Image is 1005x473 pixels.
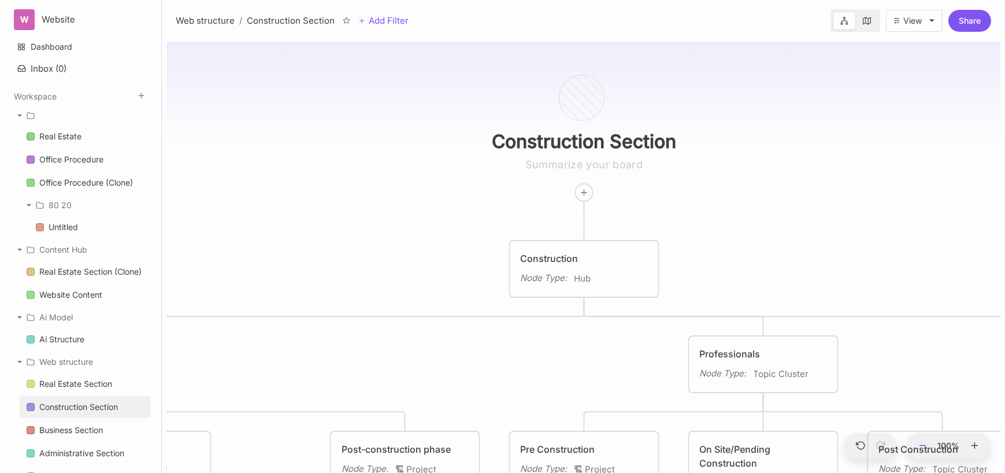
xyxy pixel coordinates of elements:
div: On Site [73,442,200,456]
div: Ai Structure [39,332,84,346]
div: View [903,16,922,25]
button: WWebsite [14,9,147,30]
div: Construction Section [247,14,335,28]
div: Web structure [10,352,151,372]
div: On Site/Pending Construction [700,442,827,470]
div: 80 20 [49,198,72,212]
div: Construction Section [39,400,118,414]
div: Node Type : [700,367,747,380]
a: Office Procedure (Clone) [20,172,151,194]
div: Real Estate Section (Clone) [39,265,142,279]
div: Ai Model [39,311,73,324]
div: Ai Model [10,307,151,328]
div: Untitled [29,216,151,239]
a: Administrative Section [20,442,151,464]
div: Content Hub [10,239,151,260]
button: Add Filter [358,14,409,28]
div: / [239,14,242,28]
a: Real Estate [20,125,151,147]
a: Office Procedure [20,149,151,171]
div: Administrative Section [20,442,151,465]
div: Content Hub [39,243,87,257]
div: Untitled [49,220,78,234]
button: 100% [935,433,963,460]
a: Real Estate Section [20,373,151,395]
a: Construction Section [20,396,151,418]
div: 80 20 [20,195,151,216]
div: Business Section [20,419,151,442]
button: Workspace [14,91,57,101]
div: ConstructionNode Type:Hub [509,239,660,298]
span: Hub [574,272,591,286]
div: Node Type : [521,271,568,285]
a: Ai Structure [20,328,151,350]
div: Professionals [700,347,827,361]
div: Real Estate [20,125,151,148]
button: Share [948,10,991,32]
div: Website Content [39,288,102,302]
div: Web structure [176,14,235,28]
button: View [886,10,943,32]
div: Construction Section [20,396,151,419]
div: Administrative Section [39,446,124,460]
div: Website [42,14,129,25]
a: Real Estate Section (Clone) [20,261,151,283]
a: Business Section [20,419,151,441]
div: Web structure [39,355,93,369]
span: Add Filter [365,14,409,28]
div: Business Section [39,423,103,437]
div: Pre Construction [521,442,648,456]
a: Dashboard [10,36,151,58]
div: Construction [521,252,648,265]
div: ProfessionalsNode Type:Topic Cluster [688,335,839,394]
div: Post-construction phase [342,442,469,456]
span: Topic Cluster [754,367,809,381]
div: Office Procedure (Clone) [39,176,133,190]
button: Inbox (0) [10,58,151,79]
div: Ai Structure [20,328,151,351]
div: W [14,9,35,30]
div: Real Estate [39,130,81,143]
div: Real Estate Section [39,377,112,391]
a: Untitled [29,216,151,238]
div: Office Procedure [39,153,103,167]
a: Website Content [20,284,151,306]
